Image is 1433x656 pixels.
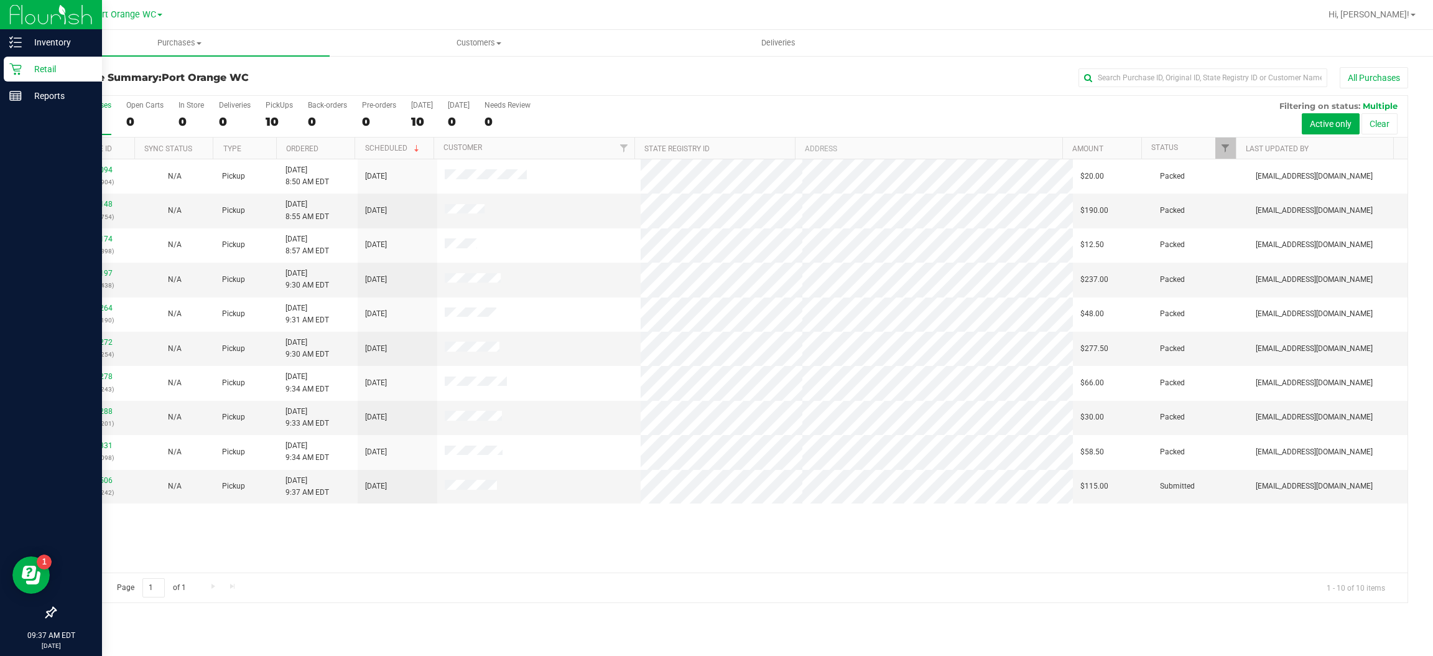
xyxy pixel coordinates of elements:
span: Packed [1160,411,1185,423]
span: $190.00 [1080,205,1108,217]
button: N/A [168,446,182,458]
div: PickUps [266,101,293,110]
a: Type [223,144,241,153]
span: Pickup [222,343,245,355]
a: Last Updated By [1246,144,1309,153]
div: 0 [179,115,204,129]
div: 0 [219,115,251,129]
span: Pickup [222,377,245,389]
span: [DATE] 8:50 AM EDT [285,164,329,188]
span: [EMAIL_ADDRESS][DOMAIN_NAME] [1256,274,1373,286]
inline-svg: Reports [9,90,22,102]
div: [DATE] [411,101,433,110]
span: [DATE] [365,239,387,251]
span: [EMAIL_ADDRESS][DOMAIN_NAME] [1256,446,1373,458]
p: Reports [22,88,96,103]
div: Needs Review [485,101,531,110]
span: [EMAIL_ADDRESS][DOMAIN_NAME] [1256,308,1373,320]
span: Pickup [222,308,245,320]
span: $115.00 [1080,480,1108,492]
span: [DATE] 9:30 AM EDT [285,268,329,291]
span: [DATE] [365,274,387,286]
span: Packed [1160,239,1185,251]
span: $58.50 [1080,446,1104,458]
span: Pickup [222,205,245,217]
span: Pickup [222,411,245,423]
div: 10 [266,115,293,129]
span: [DATE] 9:30 AM EDT [285,337,329,360]
button: Active only [1302,113,1360,134]
a: Amount [1072,144,1103,153]
span: Not Applicable [168,240,182,249]
span: Not Applicable [168,275,182,284]
a: Deliveries [629,30,929,56]
span: Port Orange WC [162,72,249,83]
span: Pickup [222,171,245,182]
span: Port Orange WC [91,9,156,20]
span: Pickup [222,446,245,458]
span: Packed [1160,308,1185,320]
span: Not Applicable [168,206,182,215]
span: [DATE] 9:34 AM EDT [285,440,329,464]
span: $30.00 [1080,411,1104,423]
inline-svg: Inventory [9,36,22,49]
a: State Registry ID [644,144,710,153]
button: Clear [1361,113,1398,134]
span: [DATE] 9:31 AM EDT [285,302,329,326]
span: [DATE] 8:57 AM EDT [285,233,329,257]
span: Pickup [222,480,245,492]
span: [EMAIL_ADDRESS][DOMAIN_NAME] [1256,411,1373,423]
span: Not Applicable [168,378,182,387]
div: Back-orders [308,101,347,110]
a: Sync Status [144,144,192,153]
span: [EMAIL_ADDRESS][DOMAIN_NAME] [1256,377,1373,389]
a: Customer [443,143,482,152]
span: Filtering on status: [1279,101,1360,111]
span: $237.00 [1080,274,1108,286]
span: [DATE] 9:33 AM EDT [285,406,329,429]
button: All Purchases [1340,67,1408,88]
span: [EMAIL_ADDRESS][DOMAIN_NAME] [1256,480,1373,492]
button: N/A [168,239,182,251]
span: [DATE] [365,377,387,389]
span: Purchases [30,37,330,49]
span: [DATE] 9:37 AM EDT [285,475,329,499]
a: Ordered [286,144,318,153]
span: Customers [330,37,629,49]
span: [DATE] [365,411,387,423]
iframe: Resource center [12,556,50,594]
iframe: Resource center unread badge [37,555,52,569]
inline-svg: Retail [9,63,22,75]
span: Submitted [1160,480,1195,492]
span: Not Applicable [168,344,182,353]
button: N/A [168,171,182,182]
button: N/A [168,308,182,320]
div: 0 [308,115,347,129]
span: $48.00 [1080,308,1104,320]
div: 0 [485,115,531,129]
span: [DATE] [365,308,387,320]
input: Search Purchase ID, Original ID, State Registry ID or Customer Name... [1078,68,1327,87]
span: $66.00 [1080,377,1104,389]
span: [DATE] [365,205,387,217]
button: N/A [168,377,182,389]
a: Filter [614,138,634,159]
span: Packed [1160,343,1185,355]
div: In Store [179,101,204,110]
div: [DATE] [448,101,470,110]
div: Deliveries [219,101,251,110]
div: 0 [448,115,470,129]
a: Customers [330,30,629,56]
button: N/A [168,411,182,423]
p: Inventory [22,35,96,50]
span: Not Applicable [168,413,182,421]
span: [DATE] [365,171,387,182]
span: Hi, [PERSON_NAME]! [1329,9,1409,19]
span: Page of 1 [106,578,196,597]
button: N/A [168,205,182,217]
span: [DATE] [365,480,387,492]
span: [EMAIL_ADDRESS][DOMAIN_NAME] [1256,343,1373,355]
span: Deliveries [744,37,812,49]
p: 09:37 AM EDT [6,630,96,641]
